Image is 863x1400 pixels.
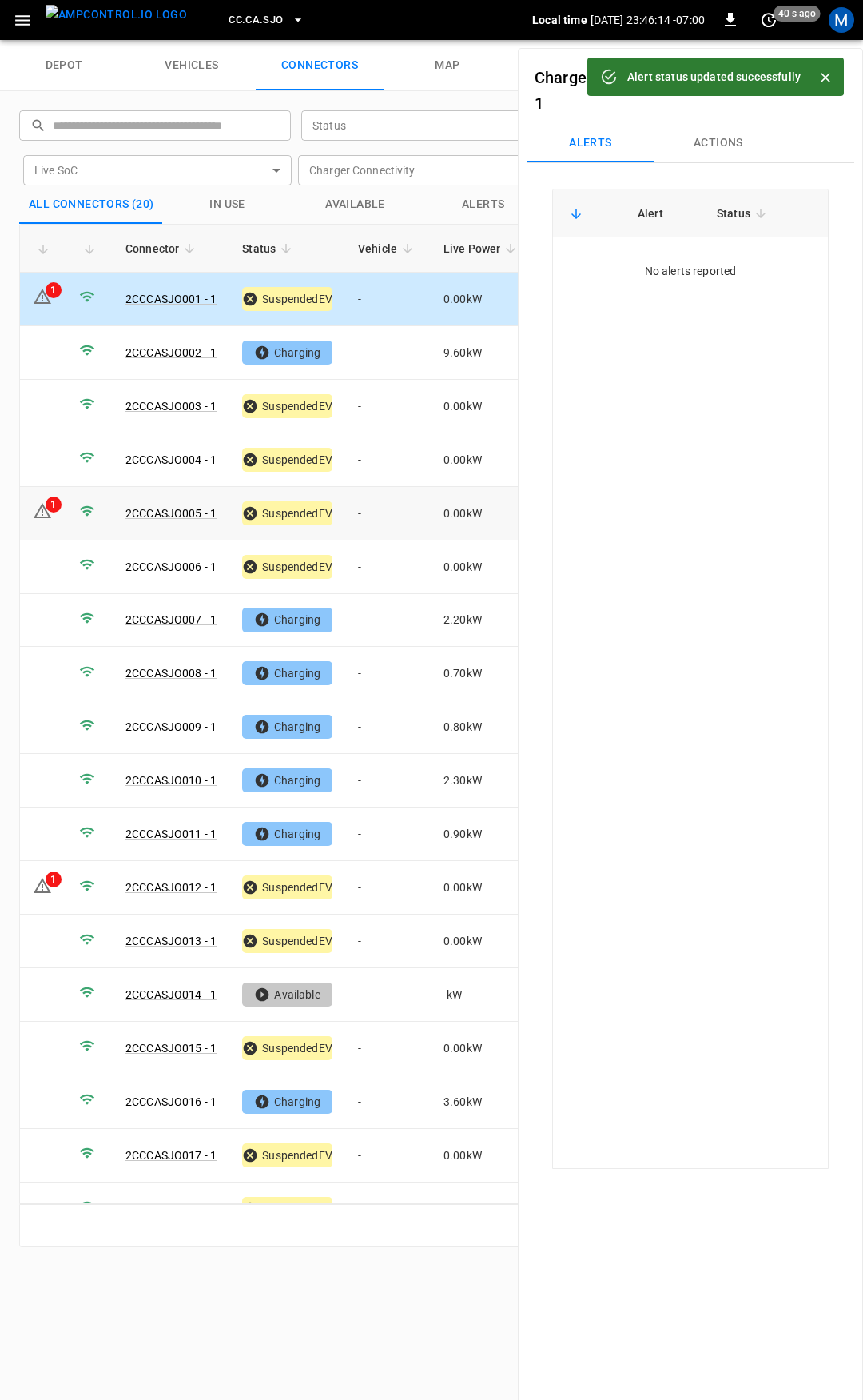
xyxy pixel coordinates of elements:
[627,62,801,91] div: Alert status updated successfully
[431,273,535,326] td: 0.00 kW
[527,124,654,162] button: Alerts
[358,239,418,258] span: Vehicle
[125,239,200,258] span: Connector
[125,560,217,573] a: 2CCCASJO006 - 1
[431,1129,535,1183] td: 0.00 kW
[242,239,296,258] span: Status
[242,1197,332,1221] div: SuspendedEV
[431,861,535,915] td: 0.00 kW
[46,872,62,887] div: 1
[431,1075,535,1129] td: 3.60 kW
[654,124,782,162] button: Actions
[242,341,332,365] div: Charging
[813,66,837,90] button: Close
[345,808,431,861] td: -
[125,1203,217,1215] a: 2CCCASJO018 - 1
[46,497,62,513] div: 1
[625,189,704,237] th: Alert
[431,647,535,700] td: 0.70 kW
[164,185,292,224] button: in use
[242,875,332,899] div: SuspendedEV
[345,647,431,700] td: -
[345,326,431,380] td: -
[345,487,431,540] td: -
[756,7,781,33] button: set refresh interval
[125,828,217,840] a: 2CCCASJO011 - 1
[242,1036,332,1060] div: SuspendedEV
[242,1090,332,1114] div: Charging
[431,326,535,380] td: 9.60 kW
[431,968,535,1022] td: - kW
[229,11,283,30] span: CC.CA.SJO
[19,185,164,224] button: All Connectors (20)
[443,239,522,258] span: Live Power
[242,501,332,525] div: SuspendedEV
[345,594,431,648] td: -
[345,1022,431,1075] td: -
[431,915,535,968] td: 0.00 kW
[535,68,704,87] a: Charger 2CCCASJO001
[532,12,587,28] p: Local time
[125,774,217,787] a: 2CCCASJO010 - 1
[527,124,854,162] div: Connectors submenus tabs
[125,613,217,626] a: 2CCCASJO007 - 1
[431,808,535,861] td: 0.90 kW
[125,1095,217,1108] a: 2CCCASJO016 - 1
[431,433,535,487] td: 0.00 kW
[345,861,431,915] td: -
[345,540,431,594] td: -
[128,40,256,91] a: vehicles
[256,40,384,91] a: connectors
[345,700,431,754] td: -
[242,287,332,311] div: SuspendedEV
[431,1183,535,1236] td: 0.00 kW
[125,988,217,1001] a: 2CCCASJO014 - 1
[591,12,705,28] p: [DATE] 23:46:14 -07:00
[579,263,802,279] div: No alerts reported
[345,968,431,1022] td: -
[242,1143,332,1167] div: SuspendedEV
[345,273,431,326] td: -
[431,380,535,433] td: 0.00 kW
[242,822,332,846] div: Charging
[384,40,511,91] a: map
[431,487,535,540] td: 0.00 kW
[242,715,332,739] div: Charging
[431,540,535,594] td: 0.00 kW
[242,929,332,953] div: SuspendedEV
[420,185,547,224] button: Alerts
[431,754,535,808] td: 2.30 kW
[242,555,332,579] div: SuspendedEV
[829,7,854,33] div: profile-icon
[125,346,217,359] a: 2CCCASJO002 - 1
[125,667,217,680] a: 2CCCASJO008 - 1
[125,507,217,520] a: 2CCCASJO005 - 1
[46,282,62,298] div: 1
[242,608,332,632] div: Charging
[292,185,420,224] button: Available
[431,594,535,648] td: 2.20 kW
[345,1129,431,1183] td: -
[717,204,771,223] span: Status
[46,5,187,25] img: ampcontrol.io logo
[125,720,217,733] a: 2CCCASJO009 - 1
[242,448,332,472] div: SuspendedEV
[125,881,217,894] a: 2CCCASJO012 - 1
[125,400,217,413] a: 2CCCASJO003 - 1
[125,453,217,466] a: 2CCCASJO004 - 1
[242,661,332,685] div: Charging
[345,380,431,433] td: -
[535,65,795,116] h6: -
[345,433,431,487] td: -
[345,915,431,968] td: -
[431,700,535,754] td: 0.80 kW
[242,983,332,1007] div: Available
[242,394,332,418] div: SuspendedEV
[125,293,217,305] a: 2CCCASJO001 - 1
[345,754,431,808] td: -
[242,768,332,792] div: Charging
[125,935,217,947] a: 2CCCASJO013 - 1
[125,1042,217,1055] a: 2CCCASJO015 - 1
[125,1149,217,1162] a: 2CCCASJO017 - 1
[222,5,310,36] button: CC.CA.SJO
